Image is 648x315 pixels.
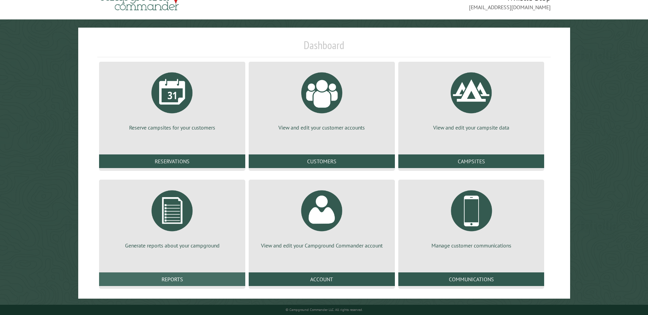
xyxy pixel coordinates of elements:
p: View and edit your campsite data [406,124,536,131]
a: Customers [249,154,395,168]
a: Reports [99,272,245,286]
p: Generate reports about your campground [107,242,237,249]
a: View and edit your Campground Commander account [257,185,387,249]
a: Account [249,272,395,286]
p: Reserve campsites for your customers [107,124,237,131]
h1: Dashboard [97,39,550,57]
p: View and edit your Campground Commander account [257,242,387,249]
a: Reserve campsites for your customers [107,67,237,131]
a: View and edit your campsite data [406,67,536,131]
small: © Campground Commander LLC. All rights reserved. [286,307,363,312]
a: Communications [398,272,544,286]
p: View and edit your customer accounts [257,124,387,131]
a: View and edit your customer accounts [257,67,387,131]
p: Manage customer communications [406,242,536,249]
a: Generate reports about your campground [107,185,237,249]
a: Reservations [99,154,245,168]
a: Manage customer communications [406,185,536,249]
a: Campsites [398,154,544,168]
